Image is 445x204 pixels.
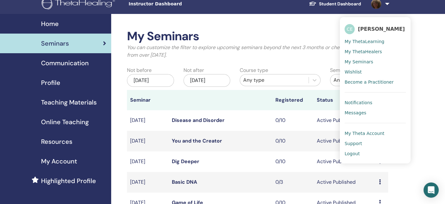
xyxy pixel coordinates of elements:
span: [PERSON_NAME] [358,26,405,32]
a: My ThetaHealers [345,47,406,57]
a: My Seminars [345,57,406,67]
td: Active Published [314,172,376,193]
label: Seminar status [330,67,365,74]
td: [DATE] [127,172,168,193]
img: graduation-cap-white.svg [309,1,316,6]
div: [DATE] [127,74,174,87]
a: My ThetaLearning [345,36,406,47]
td: [DATE] [127,131,168,151]
label: Not after [183,67,204,74]
td: 0/3 [272,172,314,193]
td: 0/10 [272,131,314,151]
span: Resources [41,137,72,146]
a: Logout [345,149,406,159]
span: Instructor Dashboard [129,1,223,7]
span: Highlighted Profile [41,176,96,186]
span: Teaching Materials [41,98,97,107]
span: Messages [345,110,366,116]
span: My ThetaLearning [345,39,384,44]
span: My Seminars [345,59,373,65]
label: Course type [240,67,268,74]
th: Seminar [127,90,168,110]
th: Status [314,90,376,110]
p: You can customize the filter to explore upcoming seminars beyond the next 3 months or check out s... [127,44,388,59]
span: My Account [41,156,77,166]
span: Notifications [345,100,372,105]
a: Become a Practitioner [345,77,406,87]
span: Home [41,19,59,29]
td: Active Published [314,110,376,131]
label: Not before [127,67,152,74]
span: Support [345,141,362,146]
span: Communication [41,58,89,68]
div: Any type [243,76,305,84]
h2: My Seminars [127,29,388,44]
td: [DATE] [127,110,168,131]
a: Wishlist [345,67,406,77]
a: Messages [345,108,406,118]
div: Any status [334,76,373,84]
span: Profile [41,78,60,87]
a: Notifications [345,98,406,108]
th: Registered [272,90,314,110]
td: Active Published [314,151,376,172]
span: My Theta Account [345,131,384,136]
a: CE[PERSON_NAME] [345,22,406,36]
a: Basic DNA [171,179,197,185]
div: [DATE] [183,74,230,87]
div: Open Intercom Messenger [424,182,439,198]
span: Wishlist [345,69,362,75]
td: Active Published [314,131,376,151]
span: My ThetaHealers [345,49,382,54]
td: 0/10 [272,151,314,172]
a: My Theta Account [345,128,406,138]
a: Support [345,138,406,149]
span: Seminars [41,39,69,48]
span: CE [345,24,355,34]
td: [DATE] [127,151,168,172]
span: Become a Practitioner [345,79,394,85]
span: Online Teaching [41,117,89,127]
td: 0/10 [272,110,314,131]
a: You and the Creator [171,137,222,144]
a: Disease and Disorder [171,117,224,124]
span: Logout [345,151,360,156]
a: Dig Deeper [171,158,199,165]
